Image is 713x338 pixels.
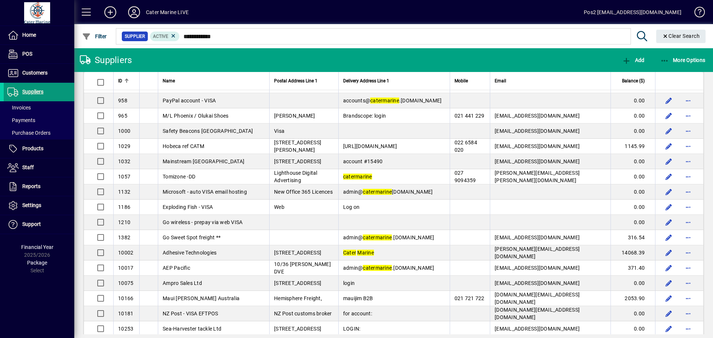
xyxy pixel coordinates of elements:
[274,113,315,119] span: [PERSON_NAME]
[98,6,122,19] button: Add
[620,53,646,67] button: Add
[4,196,74,215] a: Settings
[611,169,655,184] td: 0.00
[274,280,321,286] span: [STREET_ADDRESS]
[343,280,355,286] span: login
[7,130,51,136] span: Purchase Orders
[163,113,229,119] span: M/L Phoenix / Olukai Shoes
[682,277,694,289] button: More options
[118,280,133,286] span: 10075
[363,265,375,271] em: cater
[274,128,284,134] span: Visa
[611,260,655,276] td: 371.40
[363,234,375,240] em: cater
[163,128,253,134] span: Safety Beacons [GEOGRAPHIC_DATA]
[22,32,36,38] span: Home
[22,89,43,95] span: Suppliers
[495,113,580,119] span: [EMAIL_ADDRESS][DOMAIN_NAME]
[663,232,675,243] button: Edit
[343,265,434,271] span: admin@ .[DOMAIN_NAME]
[495,265,580,271] span: [EMAIL_ADDRESS][DOMAIN_NAME]
[663,79,675,91] button: Edit
[495,292,580,305] span: [DOMAIN_NAME][EMAIL_ADDRESS][DOMAIN_NAME]
[343,174,355,180] em: cater
[375,189,392,195] em: marine
[27,260,47,266] span: Package
[118,158,130,164] span: 1032
[274,326,321,332] span: [STREET_ADDRESS]
[4,177,74,196] a: Reports
[663,308,675,319] button: Edit
[118,295,133,301] span: 10166
[615,77,651,85] div: Balance ($)
[118,265,133,271] span: 10017
[163,189,247,195] span: Microsoft - auto VISA email hosting
[4,127,74,139] a: Purchase Orders
[622,57,644,63] span: Add
[656,30,706,43] button: Clear
[118,234,130,240] span: 1382
[343,234,434,240] span: admin@ .[DOMAIN_NAME]
[274,250,321,256] span: [STREET_ADDRESS]
[682,110,694,122] button: More options
[495,234,580,240] span: [EMAIL_ADDRESS][DOMAIN_NAME]
[611,276,655,291] td: 0.00
[611,291,655,306] td: 2053.90
[22,164,34,170] span: Staff
[118,204,130,210] span: 1186
[4,45,74,63] a: POS
[682,171,694,183] button: More options
[663,247,675,259] button: Edit
[118,311,133,316] span: 10181
[22,70,48,76] span: Customers
[611,124,655,139] td: 0.00
[343,311,372,316] span: for account:
[153,34,168,39] span: Active
[375,265,392,271] em: marine
[663,186,675,198] button: Edit
[4,140,74,158] a: Products
[118,143,130,149] span: 1029
[163,280,202,286] span: Ampro Sales Ltd
[663,216,675,228] button: Edit
[163,295,240,301] span: Maui [PERSON_NAME] Australia
[660,57,706,63] span: More Options
[150,32,180,41] mat-chip: Activation Status: Active
[22,145,43,151] span: Products
[682,95,694,106] button: More options
[118,189,130,195] span: 1132
[343,158,383,164] span: account #15490
[80,30,109,43] button: Filter
[611,215,655,230] td: 0.00
[495,170,580,183] span: [PERSON_NAME][EMAIL_ADDRESS][PERSON_NAME][DOMAIN_NAME]
[163,77,175,85] span: Name
[584,6,681,18] div: Pos2 [EMAIL_ADDRESS][DOMAIN_NAME]
[682,186,694,198] button: More options
[343,295,373,301] span: mauijim B2B
[611,245,655,260] td: 14068.39
[682,140,694,152] button: More options
[118,113,127,119] span: 965
[611,93,655,108] td: 0.00
[382,98,399,104] em: marine
[495,143,580,149] span: [EMAIL_ADDRESS][DOMAIN_NAME]
[658,53,707,67] button: More Options
[7,117,35,123] span: Payments
[21,244,53,250] span: Financial Year
[663,140,675,152] button: Edit
[455,113,485,119] span: 021 441 229
[663,277,675,289] button: Edit
[495,246,580,259] span: [PERSON_NAME][EMAIL_ADDRESS][DOMAIN_NAME]
[611,154,655,169] td: 0.00
[663,110,675,122] button: Edit
[163,98,216,104] span: PayPal account - VISA
[118,219,130,225] span: 1210
[682,216,694,228] button: More options
[682,201,694,213] button: More options
[682,155,694,167] button: More options
[495,307,580,320] span: [DOMAIN_NAME][EMAIL_ADDRESS][DOMAIN_NAME]
[22,51,32,57] span: POS
[22,202,41,208] span: Settings
[274,204,284,210] span: Web
[682,232,694,243] button: More options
